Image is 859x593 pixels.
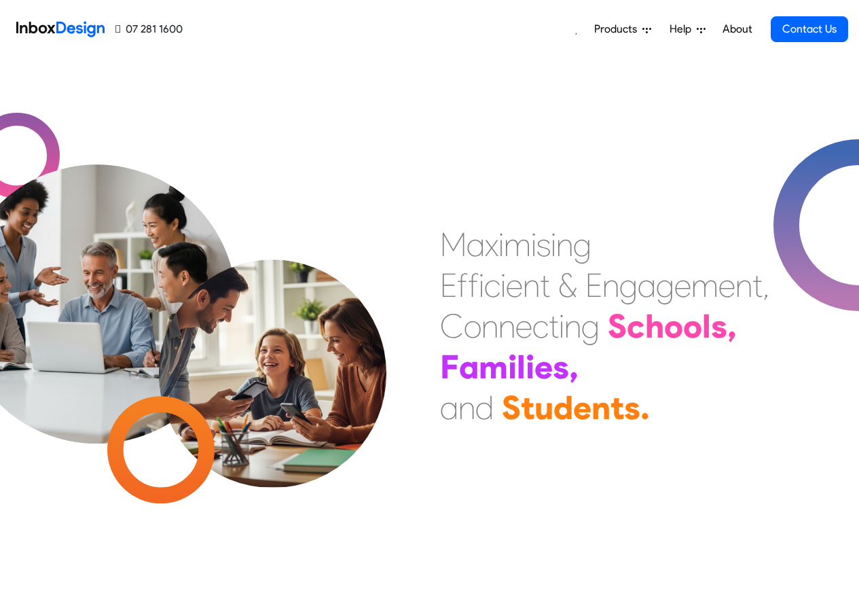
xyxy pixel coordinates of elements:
a: About [718,16,756,43]
div: o [464,306,481,346]
div: x [485,224,498,265]
div: . [640,387,650,428]
div: f [468,265,479,306]
div: F [440,346,459,387]
div: , [763,265,769,306]
div: C [440,306,464,346]
a: Products [589,16,657,43]
div: m [504,224,531,265]
div: o [664,306,683,346]
div: s [711,306,727,346]
div: e [506,265,523,306]
div: t [752,265,763,306]
div: e [573,387,591,428]
div: e [674,265,691,306]
div: d [553,387,573,428]
div: i [526,346,534,387]
div: n [481,306,498,346]
div: S [608,306,627,346]
div: n [735,265,752,306]
div: a [459,346,479,387]
div: n [458,387,475,428]
span: Help [670,21,697,37]
div: c [484,265,500,306]
div: i [551,224,556,265]
div: m [691,265,718,306]
span: Products [594,21,642,37]
div: t [521,387,534,428]
a: Contact Us [771,16,848,42]
div: o [683,306,702,346]
div: c [532,306,549,346]
div: a [440,387,458,428]
div: a [467,224,485,265]
div: n [498,306,515,346]
div: n [556,224,573,265]
div: E [440,265,457,306]
div: c [627,306,645,346]
div: l [702,306,711,346]
div: e [534,346,553,387]
div: s [536,224,551,265]
div: i [500,265,506,306]
div: & [558,265,577,306]
img: parents_with_child.png [130,203,415,488]
div: n [591,387,610,428]
div: e [515,306,532,346]
div: s [553,346,569,387]
div: s [624,387,640,428]
div: i [498,224,504,265]
div: g [619,265,638,306]
div: t [540,265,550,306]
a: Help [664,16,711,43]
div: t [549,306,559,346]
div: , [727,306,737,346]
div: Maximising Efficient & Engagement, Connecting Schools, Families, and Students. [440,224,769,428]
div: M [440,224,467,265]
div: e [718,265,735,306]
div: l [517,346,526,387]
div: i [531,224,536,265]
div: g [573,224,591,265]
div: E [585,265,602,306]
div: a [638,265,656,306]
div: g [581,306,600,346]
div: t [610,387,624,428]
div: g [656,265,674,306]
div: i [559,306,564,346]
div: h [645,306,664,346]
div: , [569,346,579,387]
a: 07 281 1600 [115,21,183,37]
div: f [457,265,468,306]
div: i [508,346,517,387]
div: d [475,387,494,428]
div: i [479,265,484,306]
div: n [523,265,540,306]
div: n [602,265,619,306]
div: n [564,306,581,346]
div: S [502,387,521,428]
div: u [534,387,553,428]
div: m [479,346,508,387]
